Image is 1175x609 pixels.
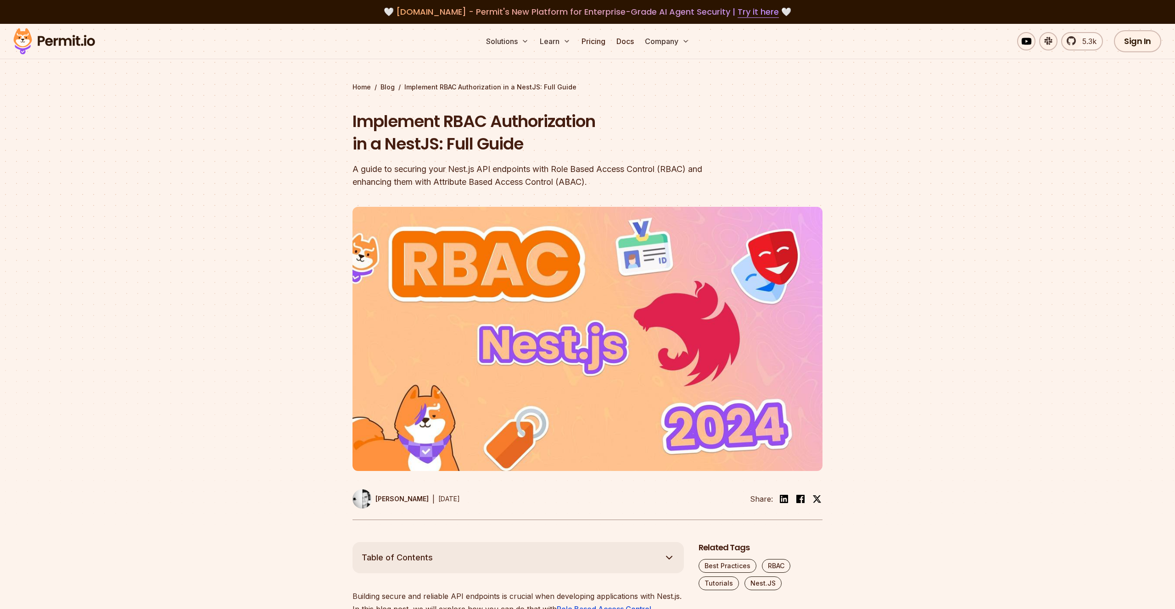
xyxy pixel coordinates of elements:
button: Solutions [482,32,532,50]
div: A guide to securing your Nest.js API endpoints with Role Based Access Control (RBAC) and enhancin... [352,163,705,188]
a: [PERSON_NAME] [352,489,429,509]
a: Try it here [738,6,779,18]
span: 5.3k [1077,36,1097,47]
div: 🤍 🤍 [22,6,1153,18]
a: Nest.JS [744,576,782,590]
button: Learn [536,32,574,50]
div: | [432,493,435,504]
img: linkedin [778,493,789,504]
img: Filip Grebowski [352,489,372,509]
h2: Related Tags [699,542,822,554]
img: twitter [812,494,822,504]
a: 5.3k [1061,32,1103,50]
img: facebook [795,493,806,504]
img: Permit logo [9,26,99,57]
a: Docs [613,32,638,50]
button: Company [641,32,693,50]
a: Tutorials [699,576,739,590]
span: [DOMAIN_NAME] - Permit's New Platform for Enterprise-Grade AI Agent Security | [396,6,779,17]
time: [DATE] [438,495,460,503]
a: RBAC [762,559,790,573]
h1: Implement RBAC Authorization in a NestJS: Full Guide [352,110,705,155]
img: Implement RBAC Authorization in a NestJS: Full Guide [352,207,822,471]
span: Table of Contents [362,551,433,564]
div: / / [352,83,822,92]
button: Table of Contents [352,542,684,573]
p: [PERSON_NAME] [375,494,429,504]
a: Blog [380,83,395,92]
a: Sign In [1114,30,1161,52]
a: Best Practices [699,559,756,573]
a: Pricing [578,32,609,50]
li: Share: [750,493,773,504]
a: Home [352,83,371,92]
